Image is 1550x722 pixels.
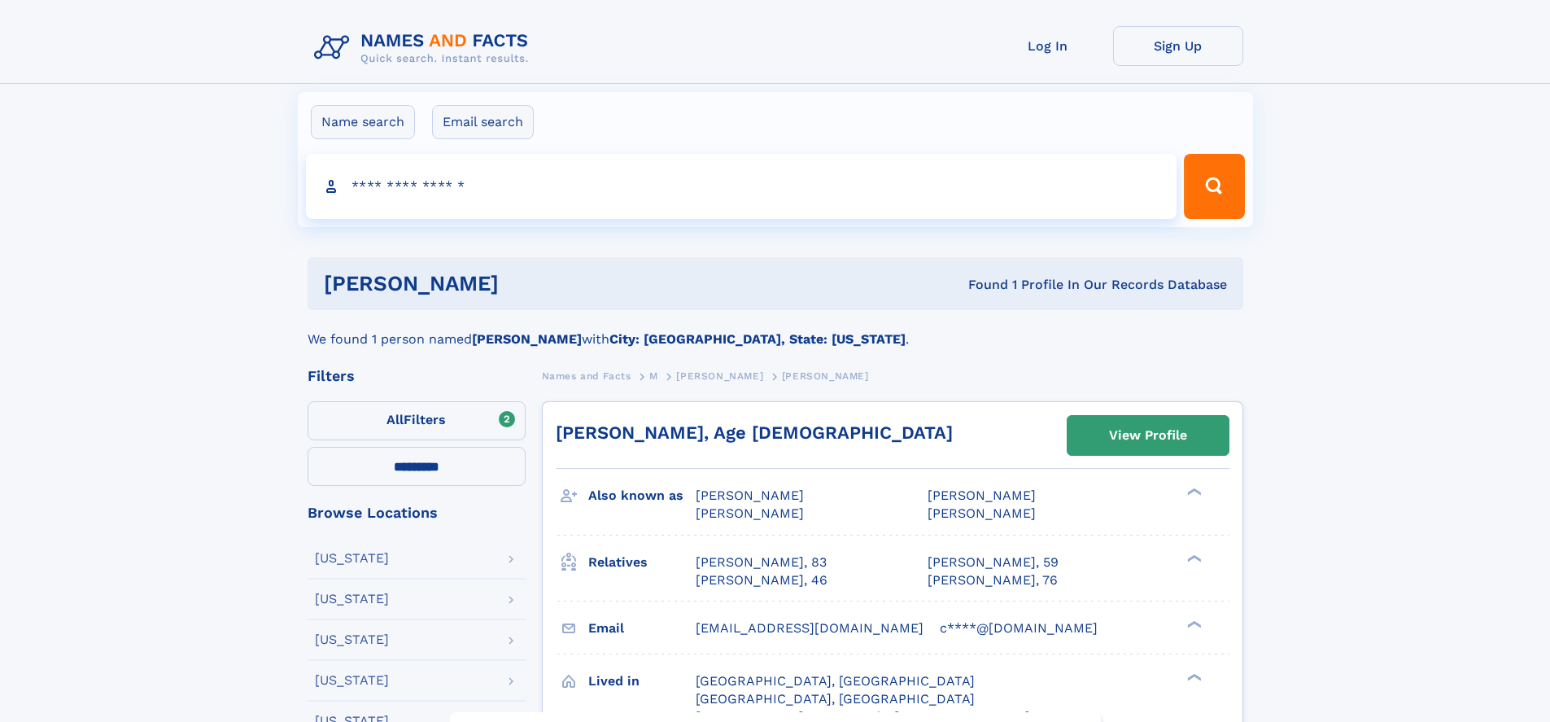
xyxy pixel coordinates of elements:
a: View Profile [1068,416,1229,455]
div: View Profile [1109,417,1187,454]
span: M [649,370,658,382]
div: ❯ [1183,553,1203,563]
input: search input [306,154,1177,219]
div: [US_STATE] [315,552,389,565]
span: [PERSON_NAME] [676,370,763,382]
a: [PERSON_NAME], Age [DEMOGRAPHIC_DATA] [556,422,953,443]
div: We found 1 person named with . [308,310,1243,349]
img: Logo Names and Facts [308,26,542,70]
div: [US_STATE] [315,593,389,606]
div: Found 1 Profile In Our Records Database [733,276,1227,294]
span: [PERSON_NAME] [696,488,804,503]
div: ❯ [1183,487,1203,497]
span: [GEOGRAPHIC_DATA], [GEOGRAPHIC_DATA] [696,691,975,707]
h3: Also known as [588,482,696,510]
button: Search Button [1184,154,1244,219]
label: Email search [432,105,534,139]
a: [PERSON_NAME], 76 [928,571,1058,589]
h3: Email [588,615,696,642]
span: [PERSON_NAME] [782,370,869,382]
h3: Relatives [588,549,696,576]
span: [PERSON_NAME] [928,505,1036,521]
span: [GEOGRAPHIC_DATA], [GEOGRAPHIC_DATA] [696,673,975,689]
label: Filters [308,401,526,440]
a: [PERSON_NAME], 46 [696,571,827,589]
div: [US_STATE] [315,633,389,646]
div: Browse Locations [308,505,526,520]
a: [PERSON_NAME] [676,365,763,386]
a: Log In [983,26,1113,66]
b: [PERSON_NAME] [472,331,582,347]
h1: [PERSON_NAME] [324,273,734,294]
span: [EMAIL_ADDRESS][DOMAIN_NAME] [696,620,923,636]
div: Filters [308,369,526,383]
a: M [649,365,658,386]
div: ❯ [1183,672,1203,682]
a: Sign Up [1113,26,1243,66]
a: [PERSON_NAME], 59 [928,554,1059,571]
span: All [386,412,404,427]
label: Name search [311,105,415,139]
a: Names and Facts [542,365,631,386]
h3: Lived in [588,667,696,695]
a: [PERSON_NAME], 83 [696,554,827,571]
div: ❯ [1183,619,1203,629]
b: City: [GEOGRAPHIC_DATA], State: [US_STATE] [609,331,906,347]
span: [PERSON_NAME] [696,505,804,521]
span: [PERSON_NAME] [928,488,1036,503]
div: [US_STATE] [315,674,389,687]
